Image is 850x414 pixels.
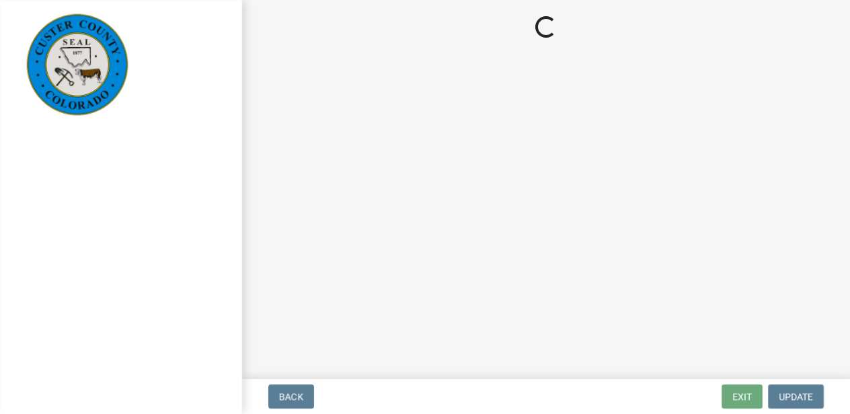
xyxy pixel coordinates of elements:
[27,14,128,115] img: Custer County, Colorado
[279,391,303,402] span: Back
[768,384,824,409] button: Update
[779,391,813,402] span: Update
[268,384,314,409] button: Back
[722,384,763,409] button: Exit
